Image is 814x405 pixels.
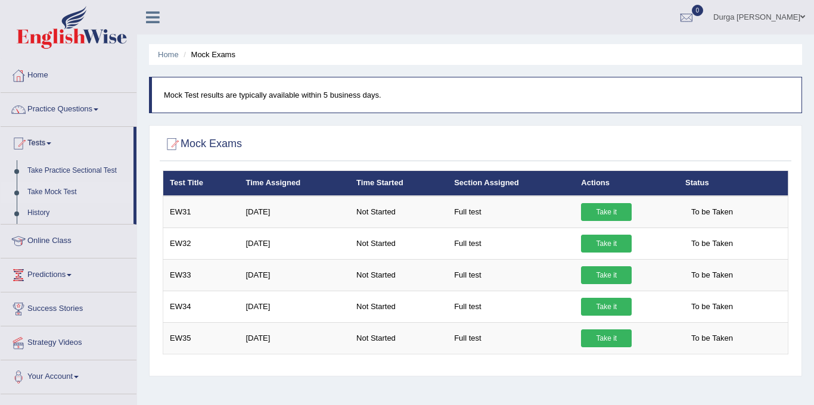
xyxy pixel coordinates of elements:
th: Status [679,171,788,196]
span: To be Taken [685,203,739,221]
span: To be Taken [685,266,739,284]
td: [DATE] [239,322,350,354]
span: 0 [692,5,704,16]
a: History [22,202,133,224]
td: [DATE] [239,291,350,322]
th: Time Started [350,171,448,196]
a: Home [158,50,179,59]
td: EW31 [163,196,240,228]
td: [DATE] [239,259,350,291]
td: Full test [448,196,574,228]
a: Take it [581,298,632,316]
a: Your Account [1,360,136,390]
a: Predictions [1,258,136,288]
td: Not Started [350,291,448,322]
td: Not Started [350,196,448,228]
a: Practice Questions [1,93,136,123]
a: Strategy Videos [1,326,136,356]
th: Actions [574,171,679,196]
td: Not Started [350,322,448,354]
td: Full test [448,259,574,291]
a: Online Class [1,225,136,254]
a: Take it [581,203,632,221]
td: Not Started [350,228,448,259]
td: EW33 [163,259,240,291]
td: Full test [448,228,574,259]
li: Mock Exams [181,49,235,60]
span: To be Taken [685,298,739,316]
th: Time Assigned [239,171,350,196]
a: Take it [581,266,632,284]
th: Section Assigned [448,171,574,196]
td: EW32 [163,228,240,259]
a: Take Practice Sectional Test [22,160,133,182]
a: Take Mock Test [22,182,133,203]
p: Mock Test results are typically available within 5 business days. [164,89,790,101]
span: To be Taken [685,329,739,347]
a: Home [1,59,136,89]
td: Full test [448,322,574,354]
td: EW34 [163,291,240,322]
a: Success Stories [1,292,136,322]
a: Take it [581,235,632,253]
td: Full test [448,291,574,322]
a: Take it [581,329,632,347]
a: Tests [1,127,133,157]
td: Not Started [350,259,448,291]
td: [DATE] [239,228,350,259]
td: EW35 [163,322,240,354]
h2: Mock Exams [163,135,242,153]
th: Test Title [163,171,240,196]
span: To be Taken [685,235,739,253]
td: [DATE] [239,196,350,228]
